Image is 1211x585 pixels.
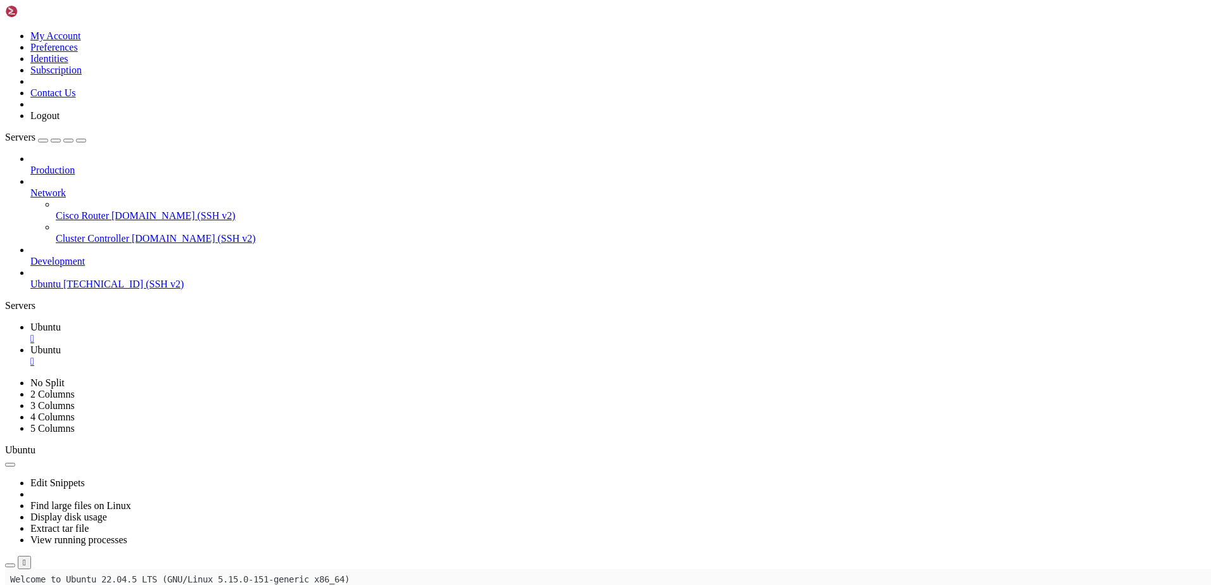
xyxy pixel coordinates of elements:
a: Cisco Router [DOMAIN_NAME] (SSH v2) [56,210,1206,222]
a: Contact Us [30,87,76,98]
span: Ubuntu [5,444,35,455]
a: 2 Columns [30,389,75,399]
li: Cluster Controller [DOMAIN_NAME] (SSH v2) [56,222,1206,244]
a: Production [30,165,1206,176]
span: Cisco Router [56,210,109,221]
span: Ubuntu [30,279,61,289]
a: Identities [30,53,68,64]
li: Cisco Router [DOMAIN_NAME] (SSH v2) [56,199,1206,222]
a:  [30,333,1206,344]
a: Preferences [30,42,78,53]
span: Ubuntu [30,344,61,355]
a: Ubuntu [30,322,1206,344]
a: Find large files on Linux [30,500,131,511]
span: Cluster Controller [56,233,129,244]
span: Development [30,256,85,267]
a: Subscription [30,65,82,75]
a: 3 Columns [30,400,75,411]
a: 5 Columns [30,423,75,434]
a: Edit Snippets [30,477,85,488]
li: Production [30,153,1206,176]
x-row: 4 of these updates are standard security updates. [5,177,1046,188]
img: Shellngn [5,5,78,18]
span: Production [30,165,75,175]
x-row: Welcome to Ubuntu 22.04.5 LTS (GNU/Linux 5.15.0-151-generic x86_64) [5,5,1046,16]
a: Display disk usage [30,512,107,522]
x-row: Learn more about enabling ESM Apps service at [URL][DOMAIN_NAME] [5,220,1046,231]
a: Cluster Controller [DOMAIN_NAME] (SSH v2) [56,233,1206,244]
button:  [18,556,31,569]
x-row: To see these additional updates run: apt list --upgradable [5,188,1046,199]
a: Ubuntu [TECHNICAL_ID] (SSH v2) [30,279,1206,290]
x-row: 17 updates can be applied immediately. [5,167,1046,177]
x-row: System information as of [DATE] [5,70,1046,80]
x-row: * Support: [URL][DOMAIN_NAME] [5,48,1046,59]
li: Ubuntu [TECHNICAL_ID] (SSH v2) [30,267,1206,290]
x-row: root@ubuntu-s-IshoLab:~# [5,296,1046,306]
div: Servers [5,300,1206,311]
a: Network [30,187,1206,199]
a: No Split [30,377,65,388]
span: [DOMAIN_NAME] (SSH v2) [132,233,256,244]
a: Extract tar file [30,523,89,534]
x-row: * Management: [URL][DOMAIN_NAME] [5,37,1046,48]
x-row: Memory usage: 67% IPv4 address for eth0: [TECHNICAL_ID] [5,113,1046,123]
span: [TECHNICAL_ID] (SSH v2) [63,279,184,289]
x-row: Expanded Security Maintenance for Applications is not enabled. [5,145,1046,156]
a: Servers [5,132,86,142]
span: [DOMAIN_NAME] (SSH v2) [111,210,236,221]
div:  [23,558,26,567]
a: Ubuntu [30,344,1206,367]
x-row: Swap usage: 0% IPv4 address for eth0: [TECHNICAL_ID] [5,123,1046,134]
li: Development [30,244,1206,267]
a: Development [30,256,1206,267]
span: Servers [5,132,35,142]
a: 4 Columns [30,412,75,422]
a: My Account [30,30,81,41]
span: Network [30,187,66,198]
span: Ubuntu [30,322,61,332]
x-row: Usage of /: 19.2% of 24.05GB Users logged in: 0 [5,102,1046,113]
a:  [30,356,1206,367]
li: Network [30,176,1206,244]
a: View running processes [30,534,127,545]
x-row: System load: 0.11 Processes: 108 [5,91,1046,102]
a: Logout [30,110,60,121]
x-row: 2 additional security updates can be applied with ESM Apps. [5,210,1046,220]
x-row: * Documentation: [URL][DOMAIN_NAME] [5,27,1046,37]
x-row: New release '24.04.3 LTS' available. [5,242,1046,253]
x-row: Last login: [DATE] from [TECHNICAL_ID] [5,285,1046,296]
div: (25, 27) [139,296,144,306]
x-row: Run 'do-release-upgrade' to upgrade to it. [5,253,1046,263]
